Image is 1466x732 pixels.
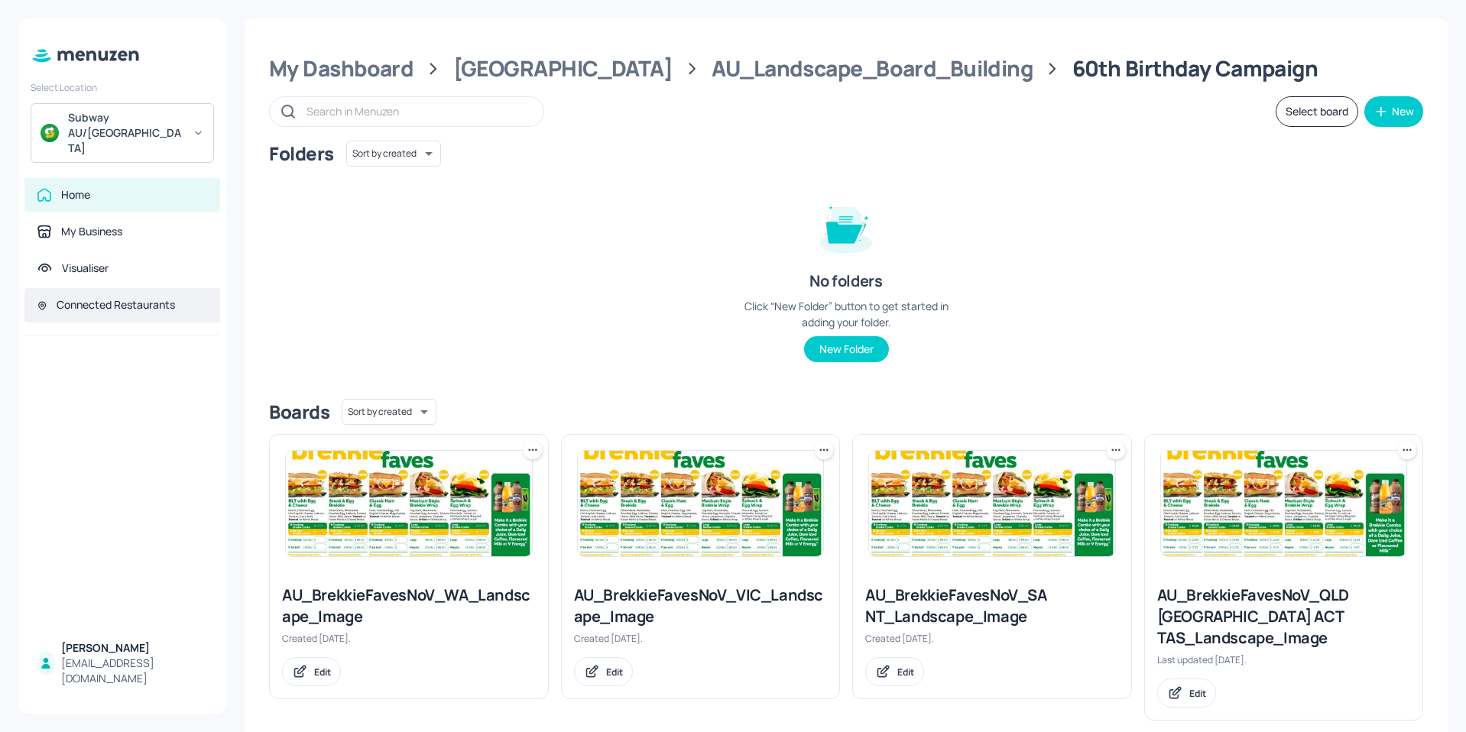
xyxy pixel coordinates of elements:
div: AU_BrekkieFavesNoV_VIC_Landscape_Image [574,585,828,627]
div: Last updated [DATE]. [1157,653,1411,666]
div: [EMAIL_ADDRESS][DOMAIN_NAME] [61,656,208,686]
input: Search in Menuzen [306,100,528,122]
div: AU_Landscape_Board_Building [712,55,1033,83]
div: Sort by created [342,397,436,427]
img: 2025-08-13-1755052488882tu52zlxrh0d.jpeg [578,451,824,556]
div: Click “New Folder” button to get started in adding your folder. [731,298,961,330]
div: Created [DATE]. [865,632,1119,645]
div: Created [DATE]. [282,632,536,645]
div: 60th Birthday Campaign [1072,55,1318,83]
div: Visualiser [62,261,109,276]
img: 2025-08-13-1755052488882tu52zlxrh0d.jpeg [286,451,532,556]
img: folder-empty [808,188,884,264]
div: Home [61,187,90,202]
div: Edit [314,666,331,679]
img: 2025-08-13-1755052488882tu52zlxrh0d.jpeg [869,451,1115,556]
button: New Folder [804,336,889,362]
div: No folders [809,270,882,292]
div: [GEOGRAPHIC_DATA] [453,55,673,83]
div: AU_BrekkieFavesNoV_SA NT_Landscape_Image [865,585,1119,627]
div: Created [DATE]. [574,632,828,645]
button: Select board [1276,96,1358,127]
div: Edit [606,666,623,679]
div: Folders [269,141,334,166]
div: Connected Restaurants [57,297,175,313]
div: Sort by created [346,138,441,169]
div: AU_BrekkieFavesNoV_WA_Landscape_Image [282,585,536,627]
img: avatar [41,124,59,142]
div: My Dashboard [269,55,414,83]
div: Edit [1189,687,1206,700]
div: Boards [269,400,329,424]
button: New [1364,96,1423,127]
div: [PERSON_NAME] [61,640,208,656]
img: 2025-08-14-175514661442377zu8y18a7v.jpeg [1161,451,1407,556]
div: Select Location [31,81,214,94]
div: Edit [897,666,914,679]
div: My Business [61,224,122,239]
div: AU_BrekkieFavesNoV_QLD [GEOGRAPHIC_DATA] ACT TAS_Landscape_Image [1157,585,1411,649]
div: New [1392,106,1414,117]
div: Subway AU/[GEOGRAPHIC_DATA] [68,110,183,156]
